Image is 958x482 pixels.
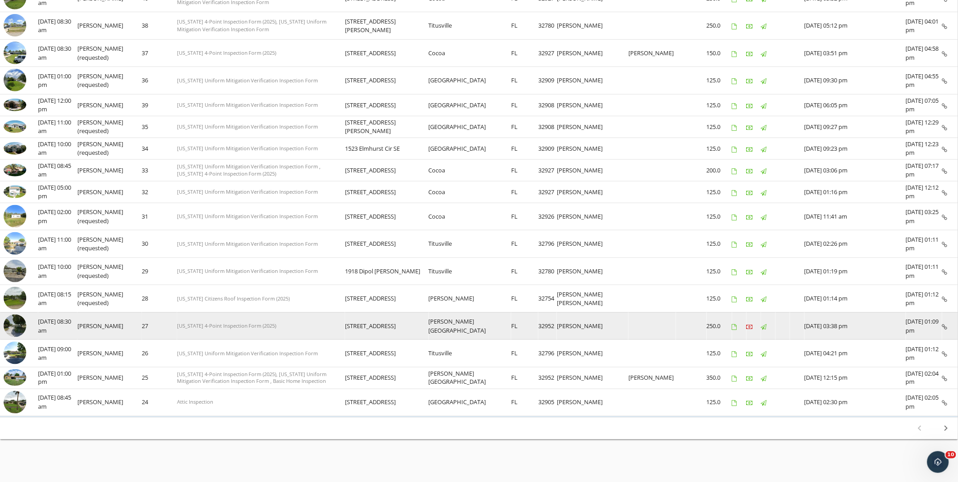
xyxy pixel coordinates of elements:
span: [US_STATE] Uniform Mitigation Verification Inspection Form [177,267,318,274]
td: [PERSON_NAME] [77,94,142,116]
img: streetview [4,391,26,414]
td: 250.0 [707,312,732,340]
td: 32909 [538,138,557,159]
td: [GEOGRAPHIC_DATA] [429,94,511,116]
td: 350.0 [707,367,732,389]
td: [STREET_ADDRESS] [345,94,428,116]
td: [PERSON_NAME] [77,367,142,389]
td: 200.0 [707,159,732,181]
td: [DATE] 08:30 am [38,39,77,67]
td: Titusville [429,230,511,258]
td: 31 [142,203,177,230]
td: 30 [142,230,177,258]
td: 32926 [538,203,557,230]
td: 32927 [538,159,557,181]
span: [US_STATE] Uniform Mitigation Verification Inspection Form [177,350,318,357]
td: [DATE] 12:00 pm [38,94,77,116]
td: 36 [142,67,177,95]
td: [DATE] 04:01 pm [906,12,942,40]
td: [STREET_ADDRESS] [345,181,428,203]
td: [DATE] 03:51 pm [805,39,906,67]
span: [US_STATE] Uniform Mitigation Verification Inspection Form , [US_STATE] 4-Point Inspection Form (... [177,163,321,177]
td: [DATE] 08:45 am [38,159,77,181]
td: [DATE] 12:12 pm [906,181,942,203]
td: [STREET_ADDRESS] [345,159,428,181]
td: Cocoa [429,181,511,203]
td: Cocoa [429,203,511,230]
td: FL [511,367,538,389]
td: [STREET_ADDRESS] [345,312,428,340]
img: 9268187%2Fcover_photos%2F111EBiIUGWgFLOamgAAh%2Fsmall.9268187-1755212839385 [4,164,26,177]
td: [STREET_ADDRESS][PERSON_NAME] [345,12,428,40]
td: [STREET_ADDRESS] [345,203,428,230]
td: [DATE] 07:05 pm [906,94,942,116]
td: 33 [142,159,177,181]
img: streetview [4,42,26,64]
td: 1918 Dipol [PERSON_NAME] [345,258,428,285]
td: FL [511,181,538,203]
td: 32952 [538,367,557,389]
td: 125.0 [707,181,732,203]
td: Cocoa [429,159,511,181]
td: [DATE] 10:00 am [38,258,77,285]
span: 10 [946,451,956,458]
td: 125.0 [707,94,732,116]
td: 26 [142,340,177,367]
td: 35 [142,116,177,138]
td: [PERSON_NAME] [557,230,628,258]
td: [PERSON_NAME] (requested) [77,258,142,285]
td: [STREET_ADDRESS] [345,67,428,95]
td: FL [511,39,538,67]
td: [PERSON_NAME] [628,39,676,67]
img: streetview [4,315,26,337]
td: 37 [142,39,177,67]
td: Titusville [429,12,511,40]
td: FL [511,159,538,181]
td: [DATE] 12:23 pm [906,138,942,159]
img: streetview [4,260,26,282]
td: [PERSON_NAME] [557,138,628,159]
td: 125.0 [707,258,732,285]
td: FL [511,389,538,416]
td: 32780 [538,258,557,285]
td: 29 [142,258,177,285]
td: Cocoa [429,39,511,67]
td: 125.0 [707,230,732,258]
td: [DATE] 04:58 pm [906,39,942,67]
td: [DATE] 11:41 am [805,203,906,230]
td: [STREET_ADDRESS] [345,340,428,367]
td: [DATE] 11:00 am [38,230,77,258]
td: FL [511,312,538,340]
td: 32780 [538,12,557,40]
span: [US_STATE] 4-Point Inspection Form (2025), [US_STATE] Uniform Mitigation Verification Inspection ... [177,18,327,33]
td: [DATE] 04:55 pm [906,67,942,95]
img: 9016198%2Fcover_photos%2FUBd6SLwlr5Jftn4l8Kbm%2Fsmall.9016198-1751937423010 [4,369,26,387]
td: [DATE] 01:11 pm [906,230,942,258]
img: streetview [4,205,26,228]
td: [PERSON_NAME] (requested) [77,203,142,230]
button: Next page [938,420,954,437]
td: [PERSON_NAME] (requested) [77,67,142,95]
td: [PERSON_NAME] [77,12,142,40]
td: 32927 [538,39,557,67]
img: 9258595%2Fcover_photos%2FG4OuYJauoYoyBtMrsIv3%2Fsmall.9258595-1754954603055 [4,186,26,198]
td: 125.0 [707,389,732,416]
td: [DATE] 01:00 pm [38,367,77,389]
td: [DATE] 01:09 pm [906,312,942,340]
img: streetview [4,287,26,310]
td: [DATE] 03:06 pm [805,159,906,181]
td: [DATE] 11:00 am [38,116,77,138]
iframe: Intercom live chat [927,451,949,473]
td: [PERSON_NAME] [557,12,628,40]
td: [DATE] 02:04 pm [906,367,942,389]
td: 32905 [538,389,557,416]
span: [US_STATE] Uniform Mitigation Verification Inspection Form [177,188,318,195]
td: [DATE] 02:26 pm [805,230,906,258]
td: 32796 [538,340,557,367]
td: [STREET_ADDRESS] [345,389,428,416]
td: [PERSON_NAME] [557,203,628,230]
td: [DATE] 09:23 pm [805,138,906,159]
td: [DATE] 01:12 pm [906,340,942,367]
td: [DATE] 09:30 pm [805,67,906,95]
td: 32927 [538,181,557,203]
